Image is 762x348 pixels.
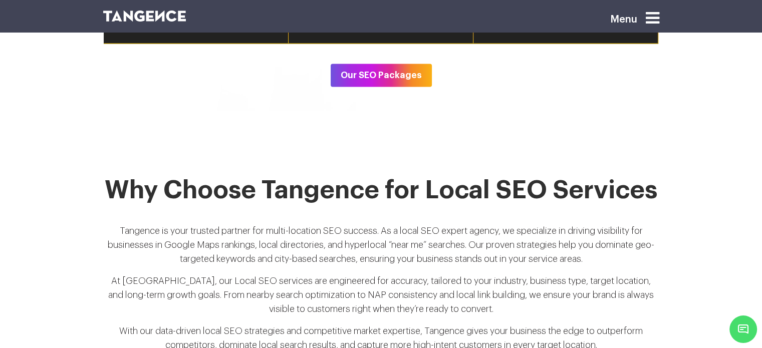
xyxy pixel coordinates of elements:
[103,223,659,273] p: Tangence is your trusted partner for multi-location SEO success. As a local SEO expert agency, we...
[331,70,432,78] a: Our SEO Packages
[103,176,659,216] h2: Why Choose Tangence for Local SEO Services
[103,11,186,22] img: logo SVG
[103,273,659,323] p: At [GEOGRAPHIC_DATA], our Local SEO services are engineered for accuracy, tailored to your indust...
[729,315,757,343] span: Chat Widget
[331,64,432,87] button: Our SEO Packages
